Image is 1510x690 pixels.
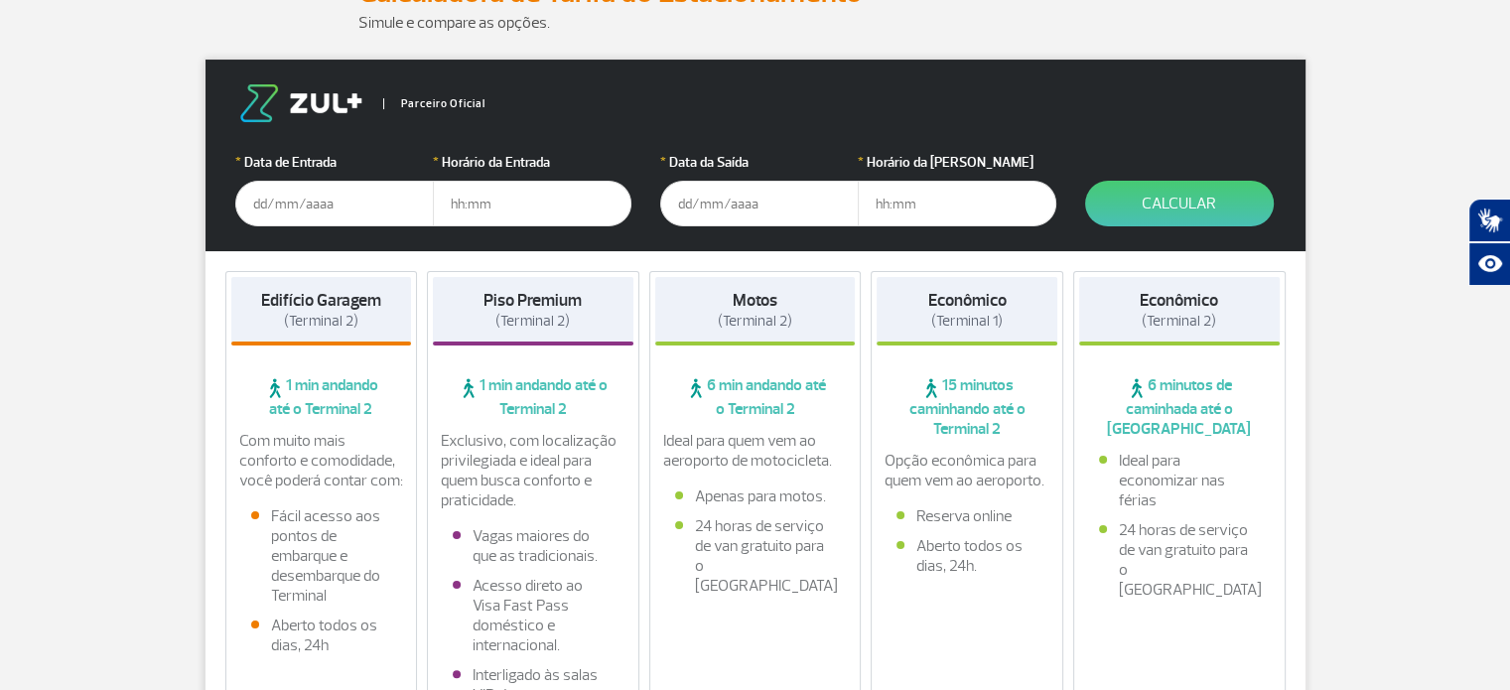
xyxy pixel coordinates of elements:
li: Aberto todos os dias, 24h. [896,536,1037,576]
strong: Edifício Garagem [261,290,381,311]
p: Com muito mais conforto e comodidade, você poderá contar com: [239,431,404,490]
p: Opção econômica para quem vem ao aeroporto. [885,451,1049,490]
li: Fácil acesso aos pontos de embarque e desembarque do Terminal [251,506,392,606]
label: Data de Entrada [235,152,434,173]
li: 24 horas de serviço de van gratuito para o [GEOGRAPHIC_DATA] [1099,520,1260,600]
strong: Motos [733,290,777,311]
li: Reserva online [896,506,1037,526]
li: Ideal para economizar nas férias [1099,451,1260,510]
span: 1 min andando até o Terminal 2 [433,375,633,419]
strong: Econômico [928,290,1007,311]
input: dd/mm/aaaa [660,181,859,226]
input: dd/mm/aaaa [235,181,434,226]
img: logo-zul.png [235,84,366,122]
span: 15 minutos caminhando até o Terminal 2 [877,375,1057,439]
button: Calcular [1085,181,1274,226]
label: Horário da Entrada [433,152,631,173]
p: Simule e compare as opções. [358,11,1153,35]
label: Data da Saída [660,152,859,173]
span: 1 min andando até o Terminal 2 [231,375,412,419]
span: 6 min andando até o Terminal 2 [655,375,856,419]
li: Acesso direto ao Visa Fast Pass doméstico e internacional. [453,576,614,655]
button: Abrir tradutor de língua de sinais. [1468,199,1510,242]
li: Vagas maiores do que as tradicionais. [453,526,614,566]
label: Horário da [PERSON_NAME] [858,152,1056,173]
strong: Econômico [1140,290,1218,311]
span: (Terminal 2) [284,312,358,331]
p: Exclusivo, com localização privilegiada e ideal para quem busca conforto e praticidade. [441,431,625,510]
span: (Terminal 2) [718,312,792,331]
span: (Terminal 2) [495,312,570,331]
li: 24 horas de serviço de van gratuito para o [GEOGRAPHIC_DATA] [675,516,836,596]
input: hh:mm [433,181,631,226]
span: 6 minutos de caminhada até o [GEOGRAPHIC_DATA] [1079,375,1280,439]
span: (Terminal 1) [931,312,1003,331]
p: Ideal para quem vem ao aeroporto de motocicleta. [663,431,848,471]
input: hh:mm [858,181,1056,226]
span: (Terminal 2) [1142,312,1216,331]
li: Aberto todos os dias, 24h [251,616,392,655]
span: Parceiro Oficial [383,98,485,109]
button: Abrir recursos assistivos. [1468,242,1510,286]
div: Plugin de acessibilidade da Hand Talk. [1468,199,1510,286]
li: Apenas para motos. [675,486,836,506]
strong: Piso Premium [483,290,582,311]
